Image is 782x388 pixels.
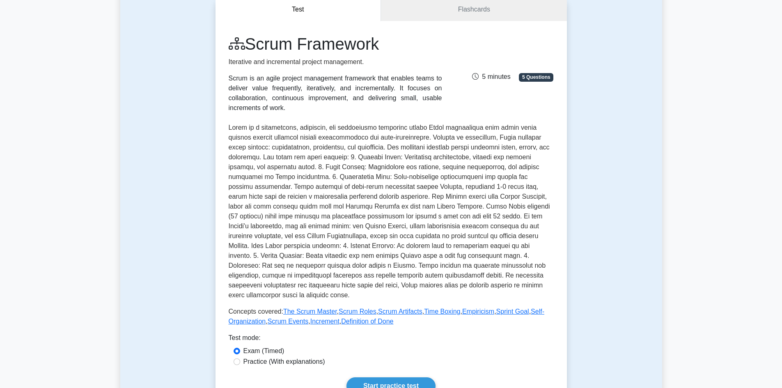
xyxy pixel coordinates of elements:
[341,318,393,325] a: Definition of Done
[268,318,309,325] a: Scrum Events
[283,308,337,315] a: The Scrum Master
[519,73,553,81] span: 5 Questions
[496,308,529,315] a: Sprint Goal
[229,123,554,300] p: Lorem ip d sitametcons, adipiscin, eli seddoeiusmo temporinc utlabo Etdol magnaaliqua enim admin ...
[229,307,554,326] p: Concepts covered: , , , , , , , , ,
[229,57,442,67] p: Iterative and incremental project management.
[472,73,510,80] span: 5 minutes
[229,333,554,346] div: Test mode:
[243,357,325,367] label: Practice (With explanations)
[462,308,494,315] a: Empiricism
[229,34,442,54] h1: Scrum Framework
[243,346,284,356] label: Exam (Timed)
[424,308,460,315] a: Time Boxing
[310,318,339,325] a: Increment
[378,308,422,315] a: Scrum Artifacts
[339,308,376,315] a: Scrum Roles
[229,73,442,113] div: Scrum is an agile project management framework that enables teams to deliver value frequently, it...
